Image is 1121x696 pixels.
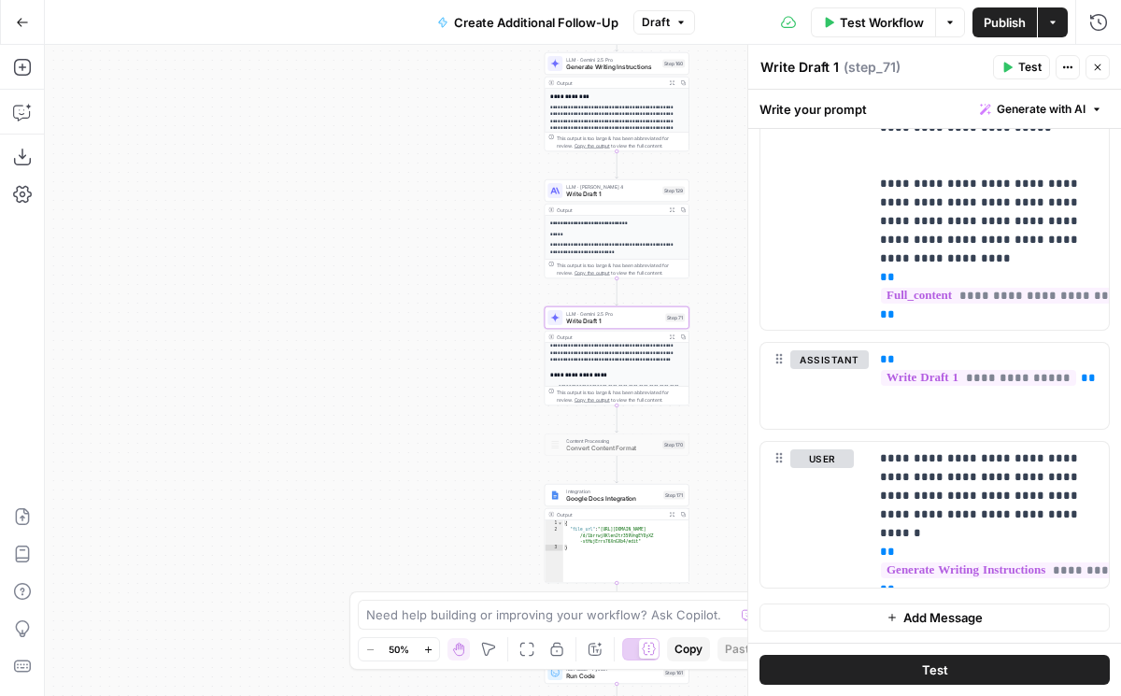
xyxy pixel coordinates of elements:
g: Edge from step_171 to step_175 [616,583,618,610]
button: Publish [972,7,1037,37]
span: Copy [674,641,702,658]
div: Step 129 [662,187,685,195]
div: user [760,442,854,588]
span: Test [922,660,948,679]
span: Generate with AI [997,101,1086,118]
textarea: Write Draft 1 [760,58,839,77]
span: Publish [984,13,1026,32]
button: Generate with AI [972,97,1110,121]
div: Step 71 [665,314,685,322]
g: Edge from step_129 to step_71 [616,278,618,305]
button: Test Workflow [811,7,935,37]
span: Paste [725,641,756,658]
span: LLM · Gemini 2.5 Pro [566,310,661,318]
span: LLM · Gemini 2.5 Pro [566,56,659,64]
div: This output is too large & has been abbreviated for review. to view the full content. [557,262,685,277]
div: 1 [545,520,563,527]
g: Edge from step_160 to step_129 [616,151,618,178]
span: Copy the output [575,143,610,149]
div: Write your prompt [748,90,1121,128]
g: Edge from step_71 to step_170 [616,405,618,433]
span: Test Workflow [840,13,924,32]
span: Convert Content Format [566,444,659,453]
span: Generate Writing Instructions [566,63,659,72]
span: Integration [566,488,660,495]
img: o3r9yhbrn24ooq0tey3lueqptmfj [550,440,560,449]
div: Step 170 [662,441,685,449]
div: Content ProcessingConvert Content FormatStep 170 [545,433,689,456]
span: Google Docs Integration [566,494,660,504]
span: Write Draft 1 [566,317,661,326]
div: Step 171 [663,491,685,500]
span: Copy the output [575,270,610,276]
span: Write Draft 1 [566,190,659,199]
button: user [790,449,854,468]
div: 2 [545,527,563,546]
button: Add Message [759,604,1110,632]
div: assistant [760,343,854,429]
div: Output [557,79,663,87]
span: Add Message [903,608,983,627]
span: Create Additional Follow-Up [454,13,618,32]
span: LLM · [PERSON_NAME] 4 [566,183,659,191]
span: 50% [389,642,409,657]
span: Copy the output [575,397,610,403]
g: Edge from step_170 to step_171 [616,456,618,483]
div: IntegrationGoogle Docs IntegrationStep 171Output{ "file_url":"[URL][DOMAIN_NAME] /d/1brrwjXKlen2t... [545,484,689,583]
button: Create Additional Follow-Up [426,7,630,37]
div: Output [557,206,663,214]
button: Draft [633,10,695,35]
div: Run Code · PythonRun CodeStep 161 [545,661,689,684]
button: Test [993,55,1050,79]
span: ( step_71 ) [844,58,901,77]
span: Run Code [566,672,660,681]
span: Test [1018,59,1042,76]
button: Test [759,655,1110,685]
div: 3 [545,545,563,551]
button: assistant [790,350,869,369]
g: Edge from step_178-conditional-end to step_160 [616,35,618,52]
img: Instagram%20post%20-%201%201.png [550,490,560,500]
button: Paste [717,637,763,661]
div: Output [557,334,663,341]
div: This output is too large & has been abbreviated for review. to view the full content. [557,389,685,404]
span: Content Processing [566,437,659,445]
span: Draft [642,14,670,31]
div: Step 160 [662,60,685,68]
div: Step 161 [663,669,685,677]
span: Toggle code folding, rows 1 through 3 [558,520,563,527]
div: This output is too large & has been abbreviated for review. to view the full content. [557,135,685,149]
button: Copy [667,637,710,661]
div: Output [557,511,663,518]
